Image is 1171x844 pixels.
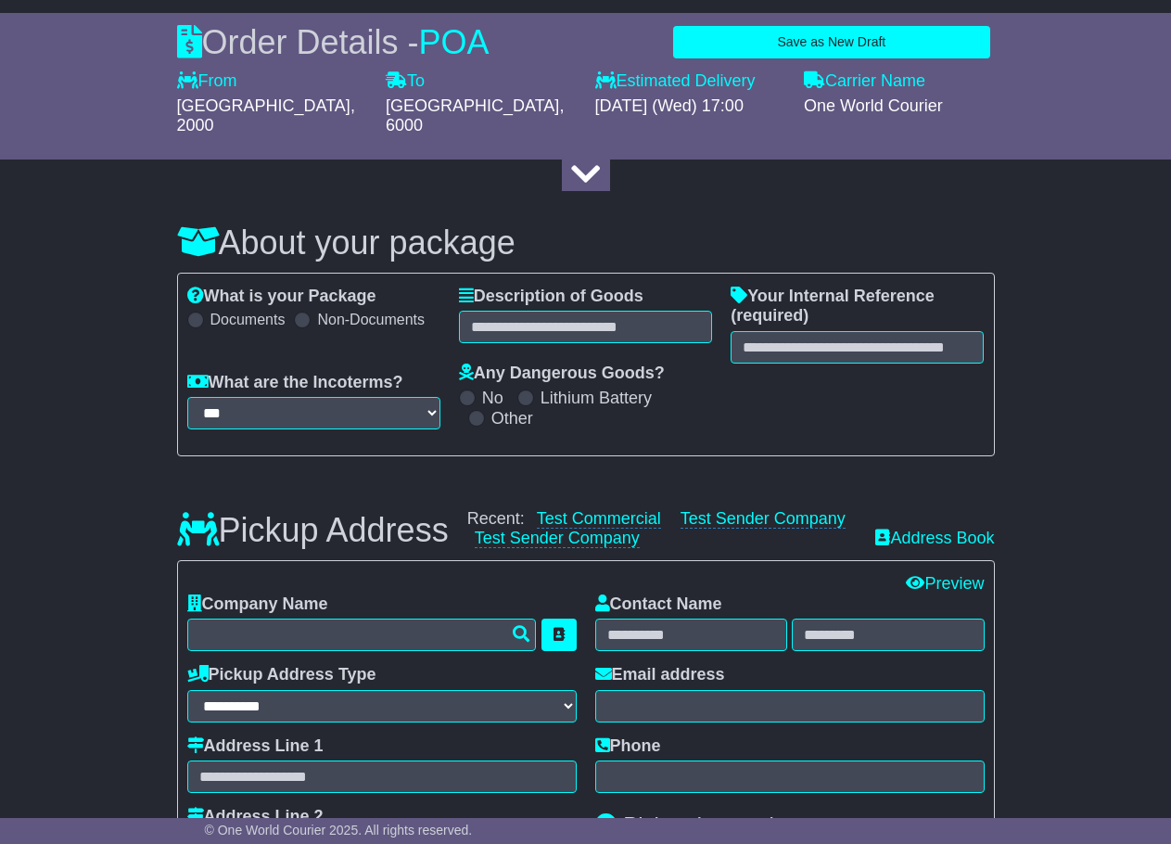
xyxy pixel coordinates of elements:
[177,96,355,135] span: , 2000
[386,71,425,92] label: To
[595,595,722,615] label: Contact Name
[187,595,328,615] label: Company Name
[804,71,925,92] label: Carrier Name
[875,529,994,549] a: Address Book
[623,812,809,838] span: Pickup Instructions
[177,512,449,549] h3: Pickup Address
[681,509,846,529] a: Test Sender Company
[731,287,984,326] label: Your Internal Reference (required)
[210,311,286,328] label: Documents
[673,26,989,58] button: Save as New Draft
[467,509,858,549] div: Recent:
[187,287,376,307] label: What is your Package
[804,96,995,117] div: One World Courier
[459,364,665,384] label: Any Dangerous Goods?
[595,736,661,757] label: Phone
[187,736,324,757] label: Address Line 1
[541,389,652,409] label: Lithium Battery
[317,311,425,328] label: Non-Documents
[491,409,533,429] label: Other
[595,96,786,117] div: [DATE] (Wed) 17:00
[187,665,376,685] label: Pickup Address Type
[177,96,350,115] span: [GEOGRAPHIC_DATA]
[205,823,473,838] span: © One World Courier 2025. All rights reserved.
[906,574,984,593] a: Preview
[595,665,725,685] label: Email address
[177,22,490,62] div: Order Details -
[419,23,490,61] span: POA
[475,529,640,548] a: Test Sender Company
[482,389,503,409] label: No
[537,509,661,529] a: Test Commercial
[386,96,559,115] span: [GEOGRAPHIC_DATA]
[595,71,786,92] label: Estimated Delivery
[459,287,643,307] label: Description of Goods
[386,96,564,135] span: , 6000
[187,373,403,393] label: What are the Incoterms?
[177,224,995,262] h3: About your package
[187,807,324,827] label: Address Line 2
[177,71,237,92] label: From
